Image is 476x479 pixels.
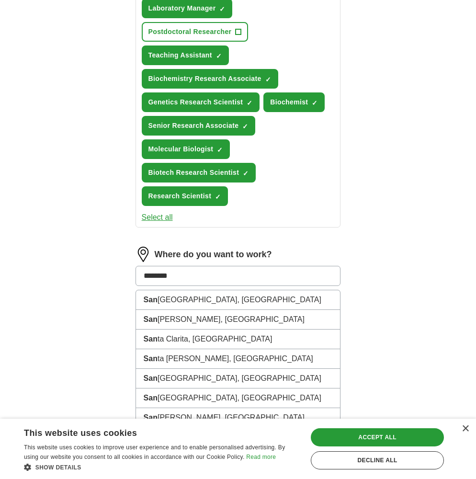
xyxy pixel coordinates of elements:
span: This website uses cookies to improve user experience and to enable personalised advertising. By u... [24,444,285,460]
span: ✓ [247,99,252,107]
li: [GEOGRAPHIC_DATA], [GEOGRAPHIC_DATA] [136,388,340,408]
strong: San [144,374,158,382]
span: ✓ [217,146,223,154]
button: Genetics Research Scientist✓ [142,92,260,112]
li: [PERSON_NAME], [GEOGRAPHIC_DATA] [136,408,340,428]
span: Senior Research Associate [148,121,239,131]
label: Where do you want to work? [155,248,272,261]
button: Senior Research Associate✓ [142,116,256,136]
span: ✓ [216,52,222,60]
button: Postdoctoral Researcher [142,22,249,42]
span: ✓ [265,76,271,83]
button: Biotech Research Scientist✓ [142,163,256,182]
strong: San [144,296,158,304]
li: [GEOGRAPHIC_DATA], [GEOGRAPHIC_DATA] [136,290,340,310]
button: Biochemistry Research Associate✓ [142,69,278,89]
strong: San [144,315,158,323]
div: Close [462,425,469,433]
strong: San [144,394,158,402]
span: Laboratory Manager [148,3,216,13]
a: Read more, opens a new window [246,454,276,460]
span: Biotech Research Scientist [148,168,239,178]
button: Biochemist✓ [263,92,325,112]
div: Show details [24,462,299,472]
span: Biochemist [270,97,308,107]
span: Show details [35,464,81,471]
span: ✓ [242,123,248,130]
li: [GEOGRAPHIC_DATA], [GEOGRAPHIC_DATA] [136,369,340,388]
span: ✓ [215,193,221,201]
span: Genetics Research Scientist [148,97,243,107]
strong: San [144,335,158,343]
span: ✓ [219,5,225,13]
span: Postdoctoral Researcher [148,27,232,37]
span: ✓ [312,99,317,107]
img: location.png [136,247,151,262]
span: Research Scientist [148,191,212,201]
button: Teaching Assistant✓ [142,46,229,65]
span: Biochemistry Research Associate [148,74,261,84]
div: Accept all [311,428,444,446]
button: Select all [142,212,173,223]
li: [PERSON_NAME], [GEOGRAPHIC_DATA] [136,310,340,330]
span: Teaching Assistant [148,50,212,60]
span: ✓ [243,170,249,177]
li: ta [PERSON_NAME], [GEOGRAPHIC_DATA] [136,349,340,369]
div: Decline all [311,451,444,469]
span: Molecular Biologist [148,144,214,154]
div: This website uses cookies [24,424,275,439]
button: Molecular Biologist✓ [142,139,230,159]
strong: San [144,413,158,422]
button: Research Scientist✓ [142,186,228,206]
li: ta Clarita, [GEOGRAPHIC_DATA] [136,330,340,349]
strong: San [144,354,158,363]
